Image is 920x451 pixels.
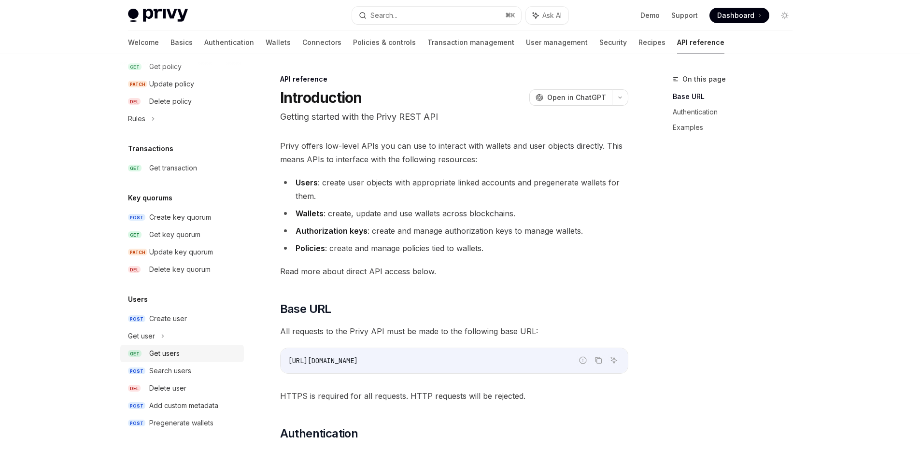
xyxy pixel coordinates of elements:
[682,73,726,85] span: On this page
[577,354,589,366] button: Report incorrect code
[599,31,627,54] a: Security
[120,362,244,380] a: POSTSearch users
[302,31,341,54] a: Connectors
[128,9,188,22] img: light logo
[370,10,397,21] div: Search...
[149,162,197,174] div: Get transaction
[296,178,318,187] strong: Users
[673,89,800,104] a: Base URL
[128,143,173,155] h5: Transactions
[120,414,244,432] a: POSTPregenerate wallets
[128,294,148,305] h5: Users
[280,324,628,338] span: All requests to the Privy API must be made to the following base URL:
[128,420,145,427] span: POST
[547,93,606,102] span: Open in ChatGPT
[288,356,358,365] span: [URL][DOMAIN_NAME]
[526,31,588,54] a: User management
[638,31,665,54] a: Recipes
[542,11,562,20] span: Ask AI
[296,226,368,236] strong: Authorization keys
[280,241,628,255] li: : create and manage policies tied to wallets.
[120,345,244,362] a: GETGet users
[128,98,141,105] span: DEL
[280,110,628,124] p: Getting started with the Privy REST API
[149,246,213,258] div: Update key quorum
[149,78,194,90] div: Update policy
[128,113,145,125] div: Rules
[352,7,521,24] button: Search...⌘K
[120,261,244,278] a: DELDelete key quorum
[120,380,244,397] a: DELDelete user
[640,11,660,20] a: Demo
[777,8,793,23] button: Toggle dark mode
[120,209,244,226] a: POSTCreate key quorum
[120,226,244,243] a: GETGet key quorum
[592,354,605,366] button: Copy the contents from the code block
[280,224,628,238] li: : create and manage authorization keys to manage wallets.
[128,330,155,342] div: Get user
[149,382,186,394] div: Delete user
[128,402,145,409] span: POST
[128,81,147,88] span: PATCH
[296,209,324,218] strong: Wallets
[128,367,145,375] span: POST
[120,93,244,110] a: DELDelete policy
[280,426,358,441] span: Authentication
[280,139,628,166] span: Privy offers low-level APIs you can use to interact with wallets and user objects directly. This ...
[128,350,142,357] span: GET
[128,249,147,256] span: PATCH
[120,159,244,177] a: GETGet transaction
[671,11,698,20] a: Support
[677,31,724,54] a: API reference
[120,243,244,261] a: PATCHUpdate key quorum
[280,89,362,106] h1: Introduction
[717,11,754,20] span: Dashboard
[128,165,142,172] span: GET
[280,301,331,317] span: Base URL
[526,7,568,24] button: Ask AI
[149,313,187,324] div: Create user
[128,31,159,54] a: Welcome
[149,96,192,107] div: Delete policy
[280,207,628,220] li: : create, update and use wallets across blockchains.
[427,31,514,54] a: Transaction management
[673,120,800,135] a: Examples
[280,176,628,203] li: : create user objects with appropriate linked accounts and pregenerate wallets for them.
[128,214,145,221] span: POST
[149,229,200,240] div: Get key quorum
[120,397,244,414] a: POSTAdd custom metadata
[296,243,325,253] strong: Policies
[120,75,244,93] a: PATCHUpdate policy
[128,192,172,204] h5: Key quorums
[280,389,628,403] span: HTTPS is required for all requests. HTTP requests will be rejected.
[204,31,254,54] a: Authentication
[120,310,244,327] a: POSTCreate user
[505,12,515,19] span: ⌘ K
[128,315,145,323] span: POST
[149,400,218,411] div: Add custom metadata
[170,31,193,54] a: Basics
[266,31,291,54] a: Wallets
[128,231,142,239] span: GET
[149,417,213,429] div: Pregenerate wallets
[149,348,180,359] div: Get users
[128,385,141,392] span: DEL
[673,104,800,120] a: Authentication
[149,264,211,275] div: Delete key quorum
[353,31,416,54] a: Policies & controls
[709,8,769,23] a: Dashboard
[280,265,628,278] span: Read more about direct API access below.
[608,354,620,366] button: Ask AI
[280,74,628,84] div: API reference
[149,211,211,223] div: Create key quorum
[149,365,191,377] div: Search users
[529,89,612,106] button: Open in ChatGPT
[128,266,141,273] span: DEL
